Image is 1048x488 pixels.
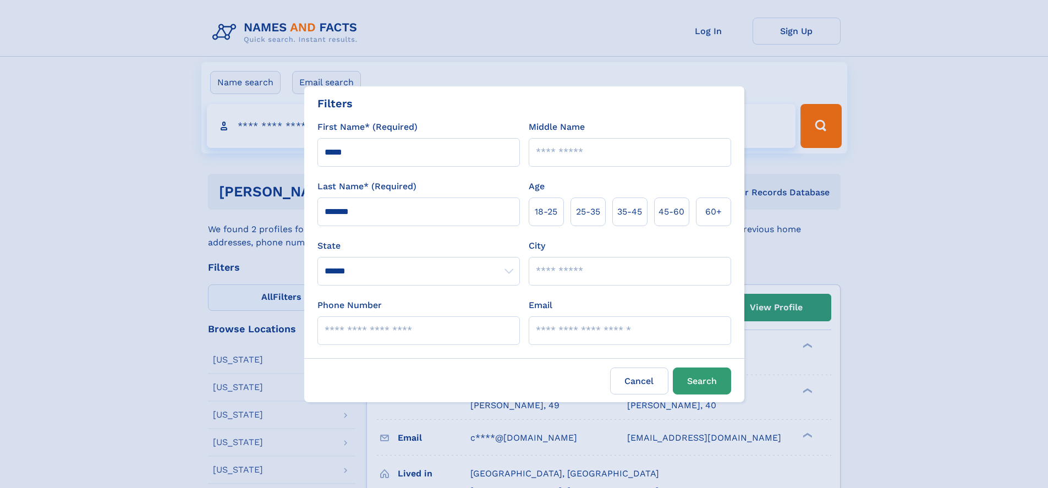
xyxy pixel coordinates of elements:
div: Filters [317,95,353,112]
label: Email [529,299,552,312]
label: Last Name* (Required) [317,180,416,193]
label: State [317,239,520,253]
label: Cancel [610,368,668,394]
label: Phone Number [317,299,382,312]
span: 60+ [705,205,722,218]
span: 18‑25 [535,205,557,218]
button: Search [673,368,731,394]
label: City [529,239,545,253]
span: 45‑60 [659,205,684,218]
label: Middle Name [529,120,585,134]
span: 25‑35 [576,205,600,218]
label: Age [529,180,545,193]
span: 35‑45 [617,205,642,218]
label: First Name* (Required) [317,120,418,134]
